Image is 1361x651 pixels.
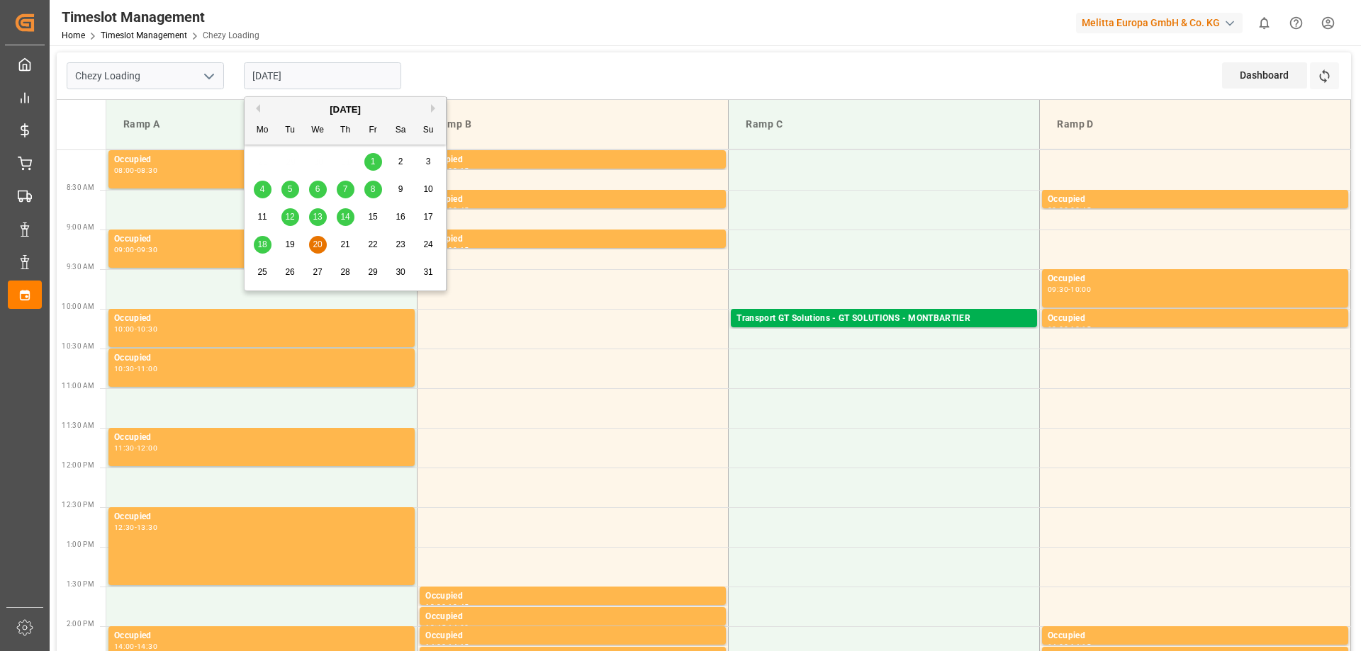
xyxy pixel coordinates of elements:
[114,445,135,451] div: 11:30
[448,167,469,174] div: 08:15
[254,181,271,198] div: Choose Monday, August 4th, 2025
[425,604,446,610] div: 13:30
[364,122,382,140] div: Fr
[420,153,437,171] div: Choose Sunday, August 3rd, 2025
[446,624,448,630] div: -
[135,643,137,650] div: -
[420,236,437,254] div: Choose Sunday, August 24th, 2025
[736,312,1031,326] div: Transport GT Solutions - GT SOLUTIONS - MONTBARTIER
[448,604,469,610] div: 13:45
[337,181,354,198] div: Choose Thursday, August 7th, 2025
[281,181,299,198] div: Choose Tuesday, August 5th, 2025
[260,184,265,194] span: 4
[257,212,267,222] span: 11
[1076,9,1248,36] button: Melitta Europa GmbH & Co. KG
[114,629,409,643] div: Occupied
[137,326,157,332] div: 10:30
[371,184,376,194] span: 8
[67,540,94,548] span: 1:00 PM
[1068,326,1070,332] div: -
[423,239,432,249] span: 24
[137,167,157,174] div: 08:30
[398,157,403,166] span: 2
[448,207,469,213] div: 08:45
[244,62,401,89] input: DD-MM-YYYY
[135,366,137,372] div: -
[309,236,327,254] div: Choose Wednesday, August 20th, 2025
[67,183,94,191] span: 8:30 AM
[245,103,446,117] div: [DATE]
[448,247,469,253] div: 09:15
[396,239,405,249] span: 23
[340,212,349,222] span: 14
[313,267,322,277] span: 27
[343,184,348,194] span: 7
[114,351,409,366] div: Occupied
[1070,326,1091,332] div: 10:15
[285,212,294,222] span: 12
[340,267,349,277] span: 28
[392,264,410,281] div: Choose Saturday, August 30th, 2025
[398,184,403,194] span: 9
[337,122,354,140] div: Th
[1048,629,1343,643] div: Occupied
[425,610,720,624] div: Occupied
[1048,312,1343,326] div: Occupied
[368,212,377,222] span: 15
[137,366,157,372] div: 11:00
[337,208,354,226] div: Choose Thursday, August 14th, 2025
[254,122,271,140] div: Mo
[392,122,410,140] div: Sa
[423,184,432,194] span: 10
[368,267,377,277] span: 29
[448,643,469,650] div: 14:15
[1076,13,1243,33] div: Melitta Europa GmbH & Co. KG
[1048,272,1343,286] div: Occupied
[285,267,294,277] span: 26
[114,232,409,247] div: Occupied
[114,431,409,445] div: Occupied
[101,30,187,40] a: Timeslot Management
[62,461,94,469] span: 12:00 PM
[1248,7,1280,39] button: show 0 new notifications
[423,267,432,277] span: 31
[1070,286,1091,293] div: 10:00
[425,153,720,167] div: Occupied
[1048,207,1068,213] div: 08:30
[313,212,322,222] span: 13
[425,589,720,604] div: Occupied
[137,524,157,531] div: 13:30
[1048,326,1068,332] div: 10:00
[337,236,354,254] div: Choose Thursday, August 21st, 2025
[285,239,294,249] span: 19
[1051,111,1339,137] div: Ramp D
[62,6,259,28] div: Timeslot Management
[337,264,354,281] div: Choose Thursday, August 28th, 2025
[62,342,94,350] span: 10:30 AM
[425,629,720,643] div: Occupied
[309,122,327,140] div: We
[114,312,409,326] div: Occupied
[137,247,157,253] div: 09:30
[425,232,720,247] div: Occupied
[281,264,299,281] div: Choose Tuesday, August 26th, 2025
[135,524,137,531] div: -
[368,239,377,249] span: 22
[114,643,135,650] div: 14:00
[736,326,1031,338] div: Pallets: 1,TU: 112,City: MONTBARTIER,Arrival: [DATE] 00:00:00
[1070,207,1091,213] div: 08:45
[420,122,437,140] div: Su
[135,247,137,253] div: -
[364,208,382,226] div: Choose Friday, August 15th, 2025
[114,326,135,332] div: 10:00
[198,65,219,87] button: open menu
[420,264,437,281] div: Choose Sunday, August 31st, 2025
[340,239,349,249] span: 21
[252,104,260,113] button: Previous Month
[67,263,94,271] span: 9:30 AM
[364,153,382,171] div: Choose Friday, August 1st, 2025
[114,167,135,174] div: 08:00
[62,501,94,509] span: 12:30 PM
[62,30,85,40] a: Home
[426,157,431,166] span: 3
